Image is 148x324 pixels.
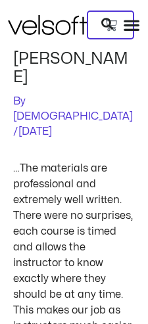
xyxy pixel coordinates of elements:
img: Velsoft Training Materials [8,15,87,35]
div: By / [13,94,135,140]
span: [DATE] [18,126,52,137]
h1: [PERSON_NAME] [13,50,135,87]
a: [DEMOGRAPHIC_DATA] [13,111,133,122]
div: Menu Toggle [123,16,140,34]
